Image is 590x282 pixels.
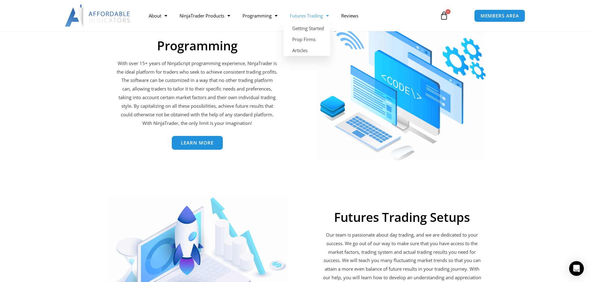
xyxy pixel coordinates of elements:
p: With over 15+ years of NinjaScript programming experience, NinjaTrader is the ideal platform for ... [117,59,277,128]
a: Getting Started [284,23,330,34]
a: Futures Trading [284,9,335,23]
a: MEMBERS AREA [474,10,525,22]
img: LogoAI | Affordable Indicators – NinjaTrader [65,5,131,27]
div: Open Intercom Messenger [569,261,584,276]
a: About [143,9,173,23]
img: AdobeStock 212994591 Converted scaled | Affordable Indicators – NinjaTrader [318,17,486,160]
a: Prop Firms [284,34,330,45]
a: Reviews [335,9,364,23]
a: Learn More [172,136,223,150]
a: 0 [431,7,458,25]
nav: Menu [143,9,433,23]
h2: Futures Trading Setups [322,210,482,225]
h2: Programming [117,38,277,53]
span: 0 [446,9,450,14]
span: MEMBERS AREA [481,14,519,18]
ul: Futures Trading [284,23,330,56]
span: Learn More [181,141,214,145]
a: Programming [236,9,284,23]
a: NinjaTrader Products [173,9,236,23]
a: Articles [284,45,330,56]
